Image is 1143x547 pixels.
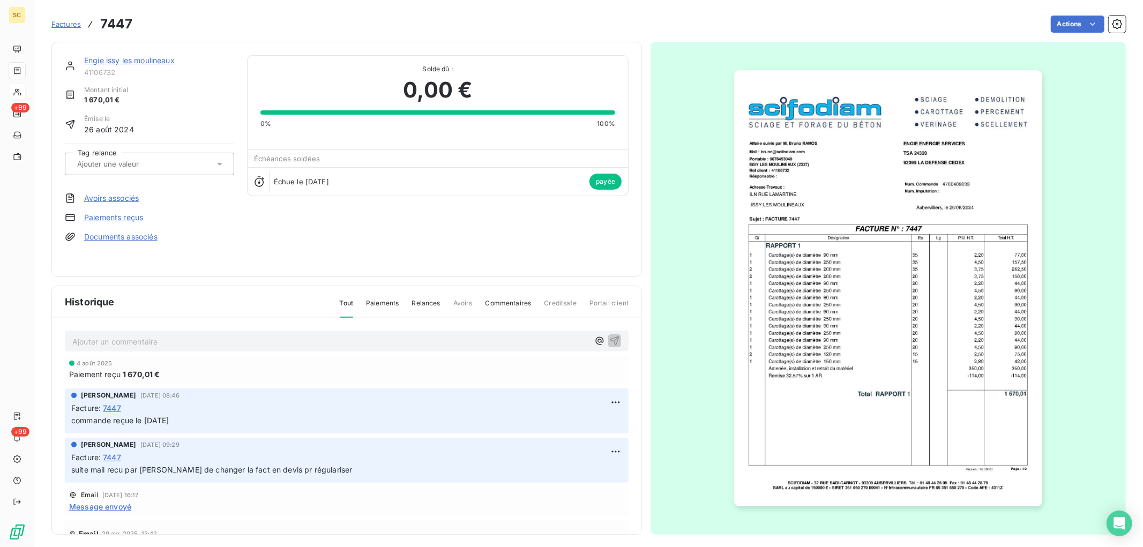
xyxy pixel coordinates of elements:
h3: 7447 [100,14,132,34]
span: Email [79,529,99,538]
span: Montant initial [84,85,128,95]
span: suite mail recu par [PERSON_NAME] de changer la fact en devis pr régulariser [71,465,352,474]
div: SC [9,6,26,24]
span: 0% [260,119,271,129]
span: Échue le [DATE] [274,177,329,186]
span: Message envoyé [69,501,131,512]
span: commande reçue le [DATE] [71,416,169,425]
span: Historique [65,295,115,309]
span: 0,00 € [403,74,472,106]
div: Open Intercom Messenger [1107,511,1132,536]
span: 29 avr. 2025, 13:42 [102,530,158,537]
span: Avoirs [453,298,473,317]
span: Email [81,492,98,498]
img: invoice_thumbnail [734,70,1042,506]
span: Paiements [366,298,399,317]
span: [DATE] 16:17 [102,492,139,498]
span: [DATE] 09:29 [140,441,180,448]
img: Logo LeanPay [9,523,26,541]
button: Actions [1051,16,1104,33]
span: [PERSON_NAME] [81,391,136,400]
span: 41106732 [84,68,234,77]
a: Factures [51,19,81,29]
span: Facture : [71,452,101,463]
span: Factures [51,20,81,28]
span: Échéances soldées [254,154,320,163]
input: Ajouter une valeur [76,159,184,169]
span: 26 août 2024 [84,124,134,135]
a: Documents associés [84,231,158,242]
span: 1 670,01 € [84,95,128,106]
a: Engie issy les moulineaux [84,56,175,65]
a: Paiements reçus [84,212,143,223]
span: +99 [11,427,29,437]
span: 7447 [103,452,121,463]
span: Émise le [84,114,134,124]
span: payée [589,174,622,190]
span: +99 [11,103,29,113]
span: Tout [340,298,354,318]
span: 100% [597,119,615,129]
a: Avoirs associés [84,193,139,204]
span: 7447 [103,402,121,414]
span: Relances [412,298,440,317]
span: Portail client [589,298,629,317]
span: Solde dû : [260,64,615,74]
span: 4 août 2025 [77,360,113,366]
span: Creditsafe [544,298,577,317]
span: Commentaires [485,298,532,317]
span: Paiement reçu [69,369,121,380]
span: [DATE] 08:46 [140,392,180,399]
span: Facture : [71,402,101,414]
span: 1 670,01 € [123,369,160,380]
span: [PERSON_NAME] [81,440,136,449]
